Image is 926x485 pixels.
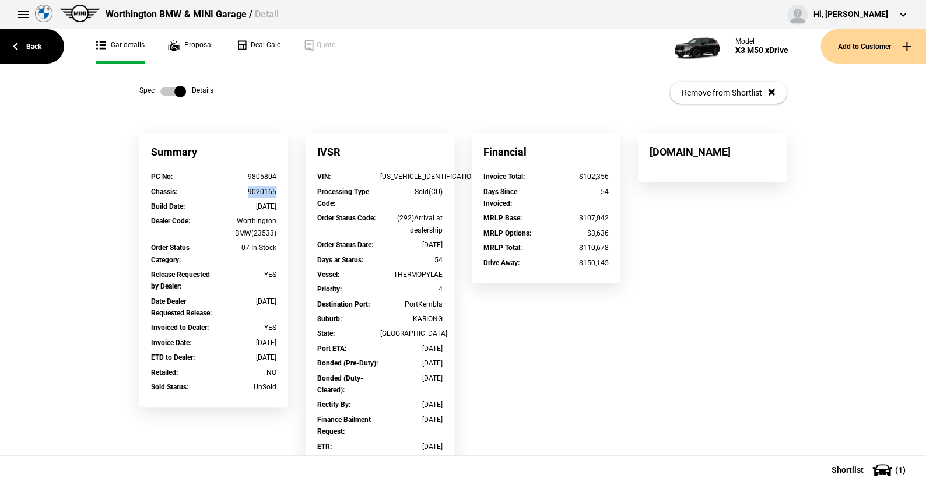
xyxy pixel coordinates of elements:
[380,414,443,426] div: [DATE]
[317,241,373,249] strong: Order Status Date :
[151,353,195,361] strong: ETD to Dealer :
[638,133,787,171] div: [DOMAIN_NAME]
[317,416,371,435] strong: Finance Bailment Request :
[151,368,178,377] strong: Retailed :
[214,322,277,333] div: YES
[214,215,277,239] div: Worthington BMW(23533)
[35,5,52,22] img: bmw.png
[380,298,443,310] div: PortKembla
[317,285,342,293] strong: Priority :
[214,296,277,307] div: [DATE]
[546,242,609,254] div: $110,678
[380,239,443,251] div: [DATE]
[380,269,443,280] div: THERMOPYLAE
[483,188,517,208] strong: Days Since Invoiced :
[317,374,363,394] strong: Bonded (Duty-Cleared) :
[151,339,191,347] strong: Invoice Date :
[380,343,443,354] div: [DATE]
[820,29,926,64] button: Add to Customer
[151,173,173,181] strong: PC No :
[151,297,212,317] strong: Date Dealer Requested Release :
[670,82,787,104] button: Remove from Shortlist
[214,367,277,378] div: NO
[317,256,363,264] strong: Days at Status :
[546,257,609,269] div: $150,145
[317,345,346,353] strong: Port ETA :
[380,313,443,325] div: KARIONG
[483,259,520,267] strong: Drive Away :
[735,37,788,45] div: Model
[151,188,177,196] strong: Chassis :
[380,372,443,384] div: [DATE]
[813,9,888,20] div: Hi, [PERSON_NAME]
[317,188,369,208] strong: Processing Type Code :
[106,8,278,21] div: Worthington BMW & MINI Garage /
[60,5,100,22] img: mini.png
[214,337,277,349] div: [DATE]
[214,186,277,198] div: 9020165
[483,173,525,181] strong: Invoice Total :
[895,466,906,474] span: ( 1 )
[380,186,443,198] div: Sold(CU)
[483,229,531,237] strong: MRLP Options :
[832,466,864,474] span: Shortlist
[254,9,278,20] span: Detail
[317,300,370,308] strong: Destination Port :
[306,133,454,171] div: IVSR
[380,328,443,339] div: [GEOGRAPHIC_DATA]
[472,133,620,171] div: Financial
[317,400,350,409] strong: Rectify By :
[214,171,277,182] div: 9805804
[168,29,213,64] a: Proposal
[483,214,522,222] strong: MRLP Base :
[380,441,443,452] div: [DATE]
[151,270,210,290] strong: Release Requested by Dealer :
[380,357,443,369] div: [DATE]
[317,214,376,222] strong: Order Status Code :
[151,324,209,332] strong: Invoiced to Dealer :
[546,186,609,198] div: 54
[483,244,522,252] strong: MRLP Total :
[96,29,145,64] a: Car details
[139,133,288,171] div: Summary
[139,86,213,97] div: Spec Details
[151,217,190,225] strong: Dealer Code :
[380,212,443,236] div: (292)Arrival at dealership
[214,269,277,280] div: YES
[380,283,443,295] div: 4
[317,442,332,451] strong: ETR :
[151,202,185,210] strong: Build Date :
[546,227,609,239] div: $3,636
[380,254,443,266] div: 54
[214,381,277,393] div: UnSold
[214,201,277,212] div: [DATE]
[214,352,277,363] div: [DATE]
[546,212,609,224] div: $107,042
[151,383,188,391] strong: Sold Status :
[317,315,342,323] strong: Suburb :
[380,399,443,410] div: [DATE]
[236,29,280,64] a: Deal Calc
[546,171,609,182] div: $102,356
[317,329,335,338] strong: State :
[151,244,190,263] strong: Order Status Category :
[814,455,926,484] button: Shortlist(1)
[380,171,443,182] div: [US_VEHICLE_IDENTIFICATION_NUMBER]
[317,173,331,181] strong: VIN :
[317,359,378,367] strong: Bonded (Pre-Duty) :
[317,270,339,279] strong: Vessel :
[735,45,788,55] div: X3 M50 xDrive
[214,242,277,254] div: 07-In Stock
